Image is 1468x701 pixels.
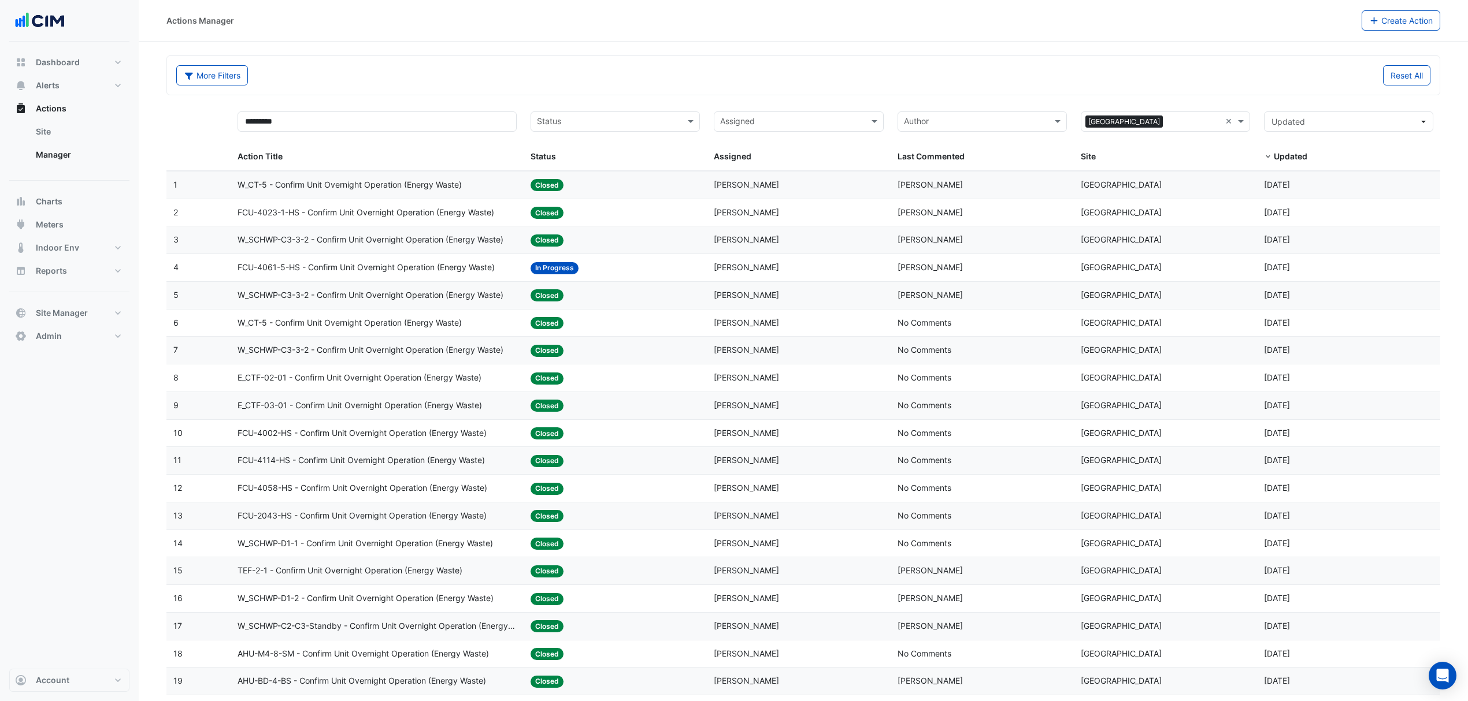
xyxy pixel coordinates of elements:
span: [GEOGRAPHIC_DATA] [1081,290,1162,300]
span: No Comments [898,345,951,355]
span: 9 [173,400,179,410]
span: 4 [173,262,179,272]
span: AHU-M4-8-SM - Confirm Unit Overnight Operation (Energy Waste) [238,647,489,661]
span: [GEOGRAPHIC_DATA] [1081,400,1162,410]
button: Meters [9,213,129,236]
button: Reports [9,259,129,282]
span: [PERSON_NAME] [714,648,779,658]
span: [PERSON_NAME] [898,290,963,300]
button: Actions [9,97,129,120]
span: 17 [173,621,182,631]
span: Status [531,151,556,161]
button: Charts [9,190,129,213]
span: Closed [531,400,564,412]
a: Site [27,120,129,143]
span: FCU-4061-5-HS - Confirm Unit Overnight Operation (Energy Waste) [238,261,495,274]
span: [PERSON_NAME] [898,234,963,244]
a: Manager [27,143,129,166]
span: Meters [36,219,64,230]
button: Create Action [1362,10,1441,31]
img: Company Logo [14,9,66,32]
span: W_CT-5 - Confirm Unit Overnight Operation (Energy Waste) [238,178,462,192]
span: 5 [173,290,179,300]
span: Dashboard [36,57,80,68]
span: [PERSON_NAME] [714,262,779,272]
span: FCU-2043-HS - Confirm Unit Overnight Operation (Energy Waste) [238,509,487,523]
button: More Filters [176,65,248,85]
span: [GEOGRAPHIC_DATA] [1081,648,1162,658]
span: No Comments [898,648,951,658]
span: [PERSON_NAME] [714,290,779,300]
div: Actions [9,120,129,171]
span: Assigned [714,151,751,161]
span: [PERSON_NAME] [714,345,779,355]
span: 12 [173,483,182,493]
span: [PERSON_NAME] [714,207,779,217]
span: [PERSON_NAME] [714,372,779,382]
span: [PERSON_NAME] [898,676,963,685]
span: [PERSON_NAME] [898,593,963,603]
span: 2 [173,207,178,217]
span: Closed [531,345,564,357]
span: Reports [36,265,67,277]
span: W_SCHWP-C2-C3-Standby - Confirm Unit Overnight Operation (Energy Waste) [238,620,517,633]
app-icon: Dashboard [15,57,27,68]
span: Closed [531,455,564,467]
span: 2024-11-19T11:46:45.632 [1264,565,1290,575]
span: Closed [531,427,564,439]
span: Closed [531,676,564,688]
span: [PERSON_NAME] [714,180,779,189]
span: FCU-4023-1-HS - Confirm Unit Overnight Operation (Energy Waste) [238,206,494,219]
app-icon: Site Manager [15,307,27,319]
button: Admin [9,325,129,348]
span: No Comments [898,483,951,493]
span: 2025-02-26T21:11:09.840 [1264,234,1290,244]
span: Closed [531,648,564,660]
span: [GEOGRAPHIC_DATA] [1081,593,1162,603]
span: Closed [531,372,564,385]
button: Indoor Env [9,236,129,259]
span: Last Commented [898,151,965,161]
span: 10 [173,428,183,438]
span: 2024-10-23T07:33:10.349 [1264,621,1290,631]
span: AHU-BD-4-BS - Confirm Unit Overnight Operation (Energy Waste) [238,674,486,688]
span: 2025-03-31T20:11:47.465 [1264,180,1290,189]
span: W_SCHWP-D1-2 - Confirm Unit Overnight Operation (Energy Waste) [238,592,494,605]
app-icon: Alerts [15,80,27,91]
span: 2024-10-04T15:21:35.736 [1264,648,1290,658]
app-icon: Actions [15,103,27,114]
span: W_CT-5 - Confirm Unit Overnight Operation (Energy Waste) [238,316,462,330]
button: Updated [1264,111,1433,132]
span: 18 [173,648,183,658]
span: [GEOGRAPHIC_DATA] [1081,180,1162,189]
span: Site Manager [36,307,88,319]
span: Alerts [36,80,60,91]
span: [GEOGRAPHIC_DATA] [1081,455,1162,465]
span: FCU-4114-HS - Confirm Unit Overnight Operation (Energy Waste) [238,454,485,467]
span: [GEOGRAPHIC_DATA] [1081,372,1162,382]
span: 7 [173,345,178,355]
div: Actions Manager [166,14,234,27]
span: [PERSON_NAME] [714,565,779,575]
span: 3 [173,234,179,244]
span: Indoor Env [36,242,79,253]
span: 2025-01-12T12:12:00.687 [1264,538,1290,548]
span: 2025-01-12T12:13:02.439 [1264,345,1290,355]
span: [PERSON_NAME] [898,621,963,631]
span: 2025-01-12T12:12:09.599 [1264,483,1290,493]
div: Open Intercom Messenger [1429,662,1456,689]
span: [GEOGRAPHIC_DATA] [1081,621,1162,631]
span: Actions [36,103,66,114]
span: TEF-2-1 - Confirm Unit Overnight Operation (Energy Waste) [238,564,462,577]
span: [PERSON_NAME] [714,234,779,244]
span: 2025-02-10T20:29:51.107 [1264,262,1290,272]
span: Closed [531,317,564,329]
span: Closed [531,620,564,632]
app-icon: Charts [15,196,27,207]
span: E_CTF-03-01 - Confirm Unit Overnight Operation (Energy Waste) [238,399,482,412]
span: 8 [173,372,179,382]
span: [GEOGRAPHIC_DATA] [1081,428,1162,438]
button: Reset All [1383,65,1430,85]
button: Dashboard [9,51,129,74]
app-icon: Meters [15,219,27,230]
